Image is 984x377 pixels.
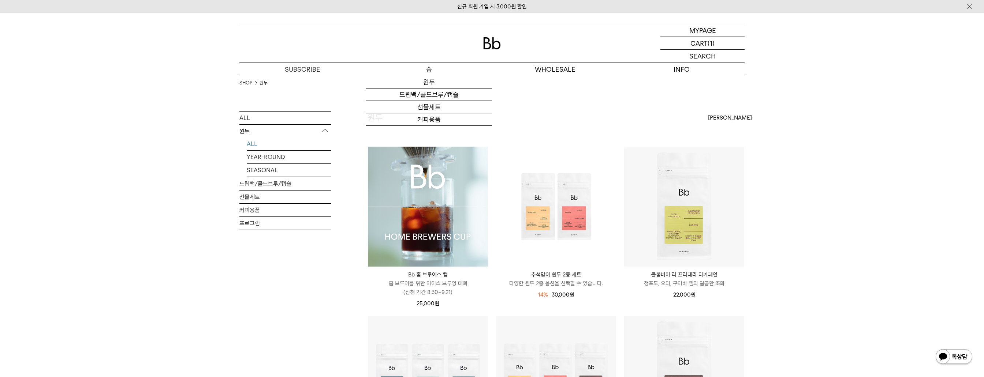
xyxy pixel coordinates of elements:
span: 30,000 [552,291,574,298]
a: YEAR-ROUND [247,151,331,163]
p: 다양한 원두 2종 옵션을 선택할 수 있습니다. [496,279,616,288]
p: INFO [618,63,745,76]
p: Bb 홈 브루어스 컵 [368,270,488,279]
p: MYPAGE [689,24,716,37]
a: ALL [247,137,331,150]
span: 22,000 [673,291,696,298]
img: 카카오톡 채널 1:1 채팅 버튼 [935,348,973,366]
a: CART (1) [660,37,745,50]
img: 추석맞이 원두 2종 세트 [496,147,616,267]
p: 추석맞이 원두 2종 세트 [496,270,616,279]
span: 원 [691,291,696,298]
img: 로고 [483,37,501,49]
span: 원 [435,300,439,307]
a: SUBSCRIBE [239,63,366,76]
p: 콜롬비아 라 프라데라 디카페인 [624,270,744,279]
p: CART [690,37,708,49]
a: 숍 [366,63,492,76]
a: 드립백/콜드브루/캡슐 [239,177,331,190]
span: 원 [570,291,574,298]
a: 프로그램 [366,126,492,138]
div: 14% [538,290,548,299]
p: SEARCH [689,50,716,63]
span: 25,000 [417,300,439,307]
a: 프로그램 [239,217,331,230]
a: Bb 홈 브루어스 컵 홈 브루어를 위한 아이스 브루잉 대회(신청 기간 8.30~9.21) [368,270,488,297]
a: SHOP [239,79,252,87]
a: ALL [239,112,331,124]
p: 홈 브루어를 위한 아이스 브루잉 대회 (신청 기간 8.30~9.21) [368,279,488,297]
a: 콜롬비아 라 프라데라 디카페인 청포도, 오디, 구아바 잼의 달콤한 조화 [624,270,744,288]
p: (1) [708,37,715,49]
a: 원두 [260,79,268,87]
a: 신규 회원 가입 시 3,000원 할인 [457,3,527,10]
img: Bb 홈 브루어스 컵 [368,147,488,267]
a: SEASONAL [247,164,331,177]
a: 원두 [366,76,492,88]
p: 청포도, 오디, 구아바 잼의 달콤한 조화 [624,279,744,288]
img: 콜롬비아 라 프라데라 디카페인 [624,147,744,267]
p: WHOLESALE [492,63,618,76]
a: 선물세트 [239,191,331,203]
a: MYPAGE [660,24,745,37]
a: 드립백/콜드브루/캡슐 [366,88,492,101]
span: [PERSON_NAME] [708,113,752,122]
a: 커피용품 [366,113,492,126]
a: 선물세트 [366,101,492,113]
p: 원두 [239,125,331,138]
a: 추석맞이 원두 2종 세트 다양한 원두 2종 옵션을 선택할 수 있습니다. [496,270,616,288]
a: 커피용품 [239,204,331,216]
